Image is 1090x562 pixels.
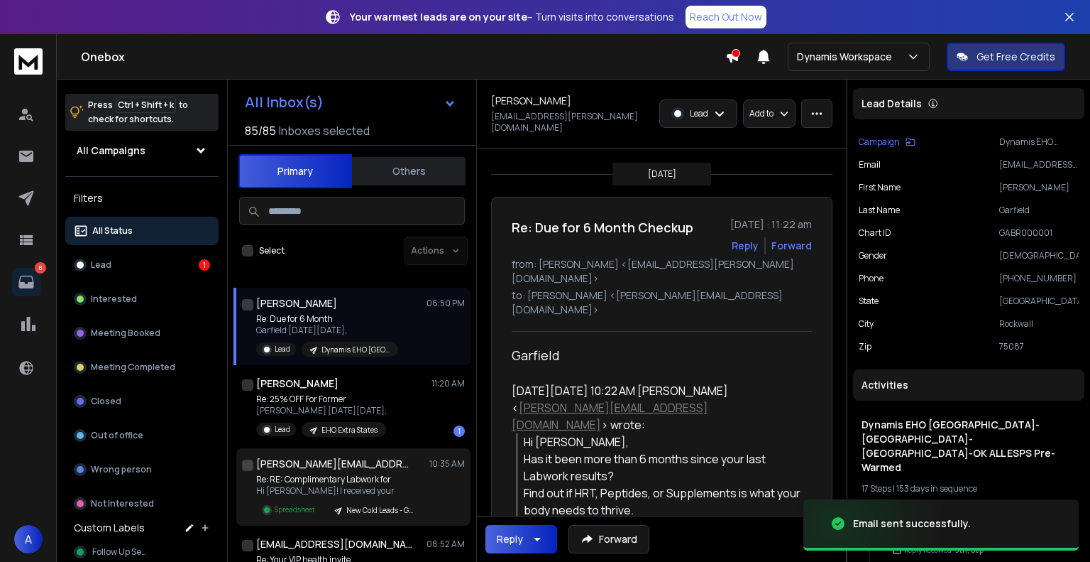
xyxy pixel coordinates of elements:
div: Email sent successfully. [853,517,971,531]
button: Wrong person [65,455,219,484]
p: Spreadsheet [275,504,315,515]
p: Out of office [91,430,143,441]
p: Meeting Booked [91,328,160,339]
div: 1 [453,426,465,437]
h3: Custom Labels [74,521,145,535]
span: 153 days in sequence [896,482,977,495]
p: Dynamis EHO [GEOGRAPHIC_DATA]-[GEOGRAPHIC_DATA]-[GEOGRAPHIC_DATA]-OK ALL ESPS Pre-Warmed [321,345,390,355]
p: Lead [690,108,708,119]
p: Re: 25% OFF For Former [256,394,387,405]
span: 85 / 85 [245,122,276,139]
h1: [PERSON_NAME] [491,94,571,108]
p: Lead Details [861,97,922,111]
button: Campaign [859,136,915,148]
img: logo [14,48,43,75]
p: Lead [91,259,111,271]
p: Press to check for shortcuts. [88,98,188,126]
h1: All Campaigns [77,144,145,158]
p: from: [PERSON_NAME] <[EMAIL_ADDRESS][PERSON_NAME][DOMAIN_NAME]> [512,257,812,286]
button: All Status [65,217,219,245]
p: Phone [859,273,883,284]
a: 8 [12,268,40,296]
p: Rockwall [999,318,1079,330]
button: Reply [485,525,557,553]
p: City [859,318,874,330]
h1: [EMAIL_ADDRESS][DOMAIN_NAME] [256,537,412,551]
div: [DATE][DATE] 10:22 AM [PERSON_NAME] < > wrote: [512,382,800,433]
a: [PERSON_NAME][EMAIL_ADDRESS][DOMAIN_NAME] [512,400,708,433]
p: First Name [859,182,901,193]
span: Follow Up Sent [92,546,150,558]
p: 11:20 AM [431,378,465,389]
p: 8 [35,262,46,274]
p: Re: Due for 6 Month [256,313,398,325]
p: Garfield [DATE][DATE], [256,325,398,336]
div: Garfield [512,346,800,365]
p: Wrong person [91,464,152,475]
button: Closed [65,387,219,416]
h1: Onebox [81,48,725,65]
p: to: [PERSON_NAME] <[PERSON_NAME][EMAIL_ADDRESS][DOMAIN_NAME]> [512,288,812,317]
button: Meeting Completed [65,353,219,382]
span: Ctrl + Shift + k [116,97,176,113]
div: | [861,483,1076,495]
div: Reply [497,532,523,546]
p: Re: RE: Complimentary Labwork for [256,474,423,485]
button: Meeting Booked [65,319,219,347]
p: Closed [91,396,121,407]
p: Gender [859,250,887,261]
button: Get Free Credits [947,43,1065,71]
p: 06:50 PM [426,298,465,309]
h3: Inboxes selected [279,122,370,139]
p: Dynamis Workspace [797,50,898,64]
p: [PERSON_NAME] [999,182,1079,193]
p: Interested [91,293,137,305]
div: Activities [853,369,1084,401]
h3: Filters [65,188,219,208]
h1: [PERSON_NAME][EMAIL_ADDRESS][PERSON_NAME][DOMAIN_NAME] [256,457,412,471]
p: Meeting Completed [91,362,175,373]
label: Select [259,245,285,256]
p: [EMAIL_ADDRESS][PERSON_NAME][DOMAIN_NAME] [999,159,1079,171]
p: Lead [275,424,290,435]
button: Interested [65,285,219,313]
p: [DATE] : 11:22 am [730,217,812,232]
h1: All Inbox(s) [245,95,324,109]
button: All Inbox(s) [233,88,468,117]
div: Forward [771,239,812,253]
p: Zip [859,341,871,352]
p: New Cold Leads - Google - ICP First Responders [346,505,414,516]
p: Dynamis EHO [GEOGRAPHIC_DATA]-[GEOGRAPHIC_DATA]-[GEOGRAPHIC_DATA]-OK ALL ESPS Pre-Warmed [999,136,1079,148]
strong: Your warmest leads are on your site [350,10,527,23]
div: Hi [PERSON_NAME], [524,433,801,450]
p: Hi [PERSON_NAME]! I received your [256,485,423,497]
button: A [14,525,43,553]
h1: [PERSON_NAME] [256,377,338,391]
p: GABR000001 [999,227,1079,239]
p: State [859,296,879,307]
button: Others [352,156,466,187]
div: Has it been more than 6 months since your last Labwork results? [524,450,801,485]
button: All Campaigns [65,136,219,165]
span: 17 Steps [861,482,891,495]
p: 08:52 AM [426,539,465,550]
p: All Status [92,225,133,237]
p: [DATE] [648,168,676,180]
button: Forward [568,525,649,553]
button: Lead1 [65,251,219,279]
p: Not Interested [91,498,154,509]
h1: [PERSON_NAME] [256,296,337,310]
p: Email [859,159,881,171]
button: Not Interested [65,490,219,518]
p: EHO Extra States [321,425,378,436]
h1: Dynamis EHO [GEOGRAPHIC_DATA]-[GEOGRAPHIC_DATA]-[GEOGRAPHIC_DATA]-OK ALL ESPS Pre-Warmed [861,418,1076,475]
p: 10:35 AM [429,458,465,470]
p: Last Name [859,205,900,216]
p: Campaign [859,136,900,148]
p: [EMAIL_ADDRESS][PERSON_NAME][DOMAIN_NAME] [491,111,651,134]
p: [PERSON_NAME] [DATE][DATE], [256,405,387,416]
p: Lead [275,344,290,355]
p: [PHONE_NUMBER] [999,273,1079,284]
